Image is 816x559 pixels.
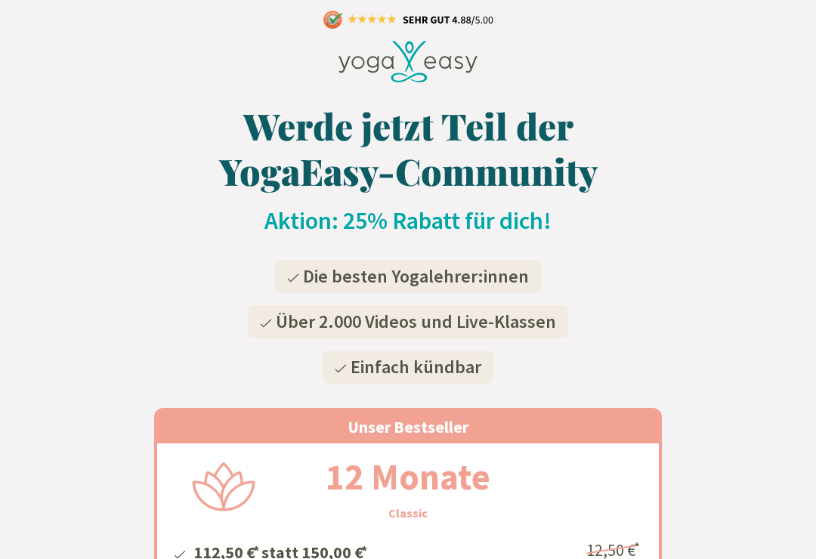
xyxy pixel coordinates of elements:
[388,504,428,522] h3: Classic
[154,103,662,193] h1: Werde jetzt Teil der YogaEasy-Community
[289,449,527,504] h2: 12 Monate
[351,355,481,378] span: Einfach kündbar
[303,264,529,288] span: Die besten Yogalehrer:innen
[276,310,556,333] span: Über 2.000 Videos und Live-Klassen
[348,416,468,437] span: Unser Bestseller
